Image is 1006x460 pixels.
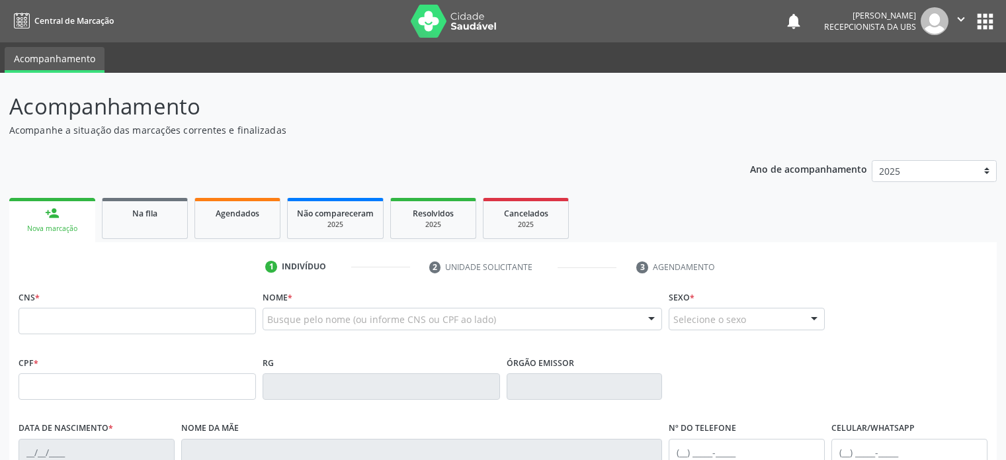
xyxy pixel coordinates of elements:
[954,12,968,26] i: 
[673,312,746,326] span: Selecione o sexo
[19,287,40,308] label: CNS
[413,208,454,219] span: Resolvidos
[45,206,60,220] div: person_add
[5,47,105,73] a: Acompanhamento
[19,418,113,439] label: Data de nascimento
[216,208,259,219] span: Agendados
[132,208,157,219] span: Na fila
[921,7,948,35] img: img
[824,10,916,21] div: [PERSON_NAME]
[784,12,803,30] button: notifications
[824,21,916,32] span: Recepcionista da UBS
[263,353,274,373] label: RG
[493,220,559,230] div: 2025
[263,287,292,308] label: Nome
[669,287,694,308] label: Sexo
[507,353,574,373] label: Órgão emissor
[750,160,867,177] p: Ano de acompanhamento
[181,418,239,439] label: Nome da mãe
[504,208,548,219] span: Cancelados
[831,418,915,439] label: Celular/WhatsApp
[34,15,114,26] span: Central de Marcação
[974,10,997,33] button: apps
[9,90,700,123] p: Acompanhamento
[19,224,86,234] div: Nova marcação
[669,418,736,439] label: Nº do Telefone
[265,261,277,273] div: 1
[282,261,326,273] div: Indivíduo
[297,220,374,230] div: 2025
[267,312,496,326] span: Busque pelo nome (ou informe CNS ou CPF ao lado)
[9,123,700,137] p: Acompanhe a situação das marcações correntes e finalizadas
[297,208,374,219] span: Não compareceram
[948,7,974,35] button: 
[400,220,466,230] div: 2025
[9,10,114,32] a: Central de Marcação
[19,353,38,373] label: CPF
